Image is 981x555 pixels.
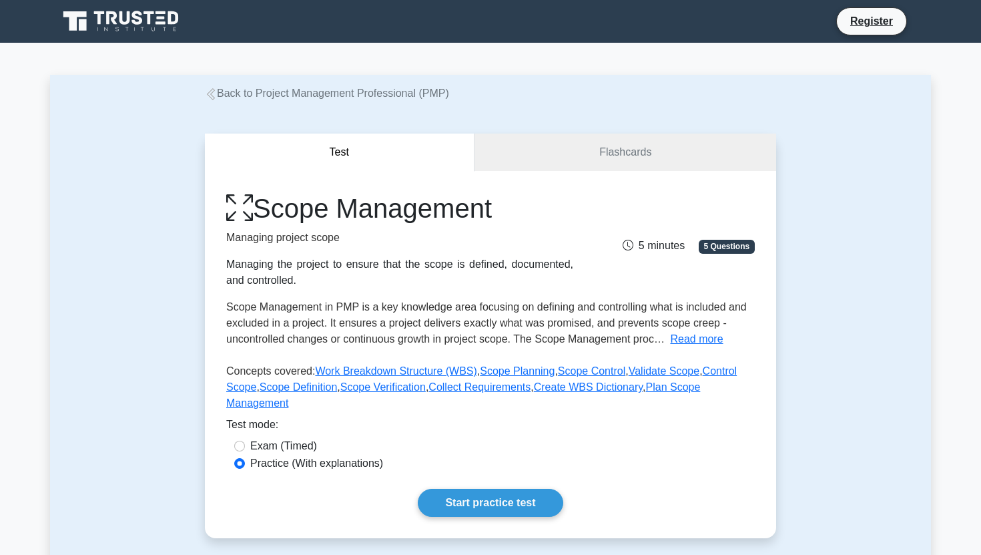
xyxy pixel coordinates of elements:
[623,240,685,251] span: 5 minutes
[205,134,474,172] button: Test
[670,331,723,347] button: Read more
[226,230,573,246] p: Managing project scope
[474,134,776,172] a: Flashcards
[226,417,755,438] div: Test mode:
[418,489,563,517] a: Start practice test
[250,455,383,472] label: Practice (With explanations)
[260,381,338,393] a: Scope Definition
[842,13,901,29] a: Register
[226,363,755,417] p: Concepts covered: , , , , , , , , ,
[340,381,426,393] a: Scope Verification
[205,87,449,99] a: Back to Project Management Professional (PMP)
[315,365,476,377] a: Work Breakdown Structure (WBS)
[226,256,573,289] div: Managing the project to ensure that the scope is defined, documented, and controlled.
[558,365,625,377] a: Scope Control
[534,381,643,393] a: Create WBS Dictionary
[226,192,573,224] h1: Scope Management
[629,365,699,377] a: Validate Scope
[699,240,755,253] span: 5 Questions
[480,365,555,377] a: Scope Planning
[226,301,747,345] span: Scope Management in PMP is a key knowledge area focusing on defining and controlling what is incl...
[250,438,317,454] label: Exam (Timed)
[428,381,531,393] a: Collect Requirements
